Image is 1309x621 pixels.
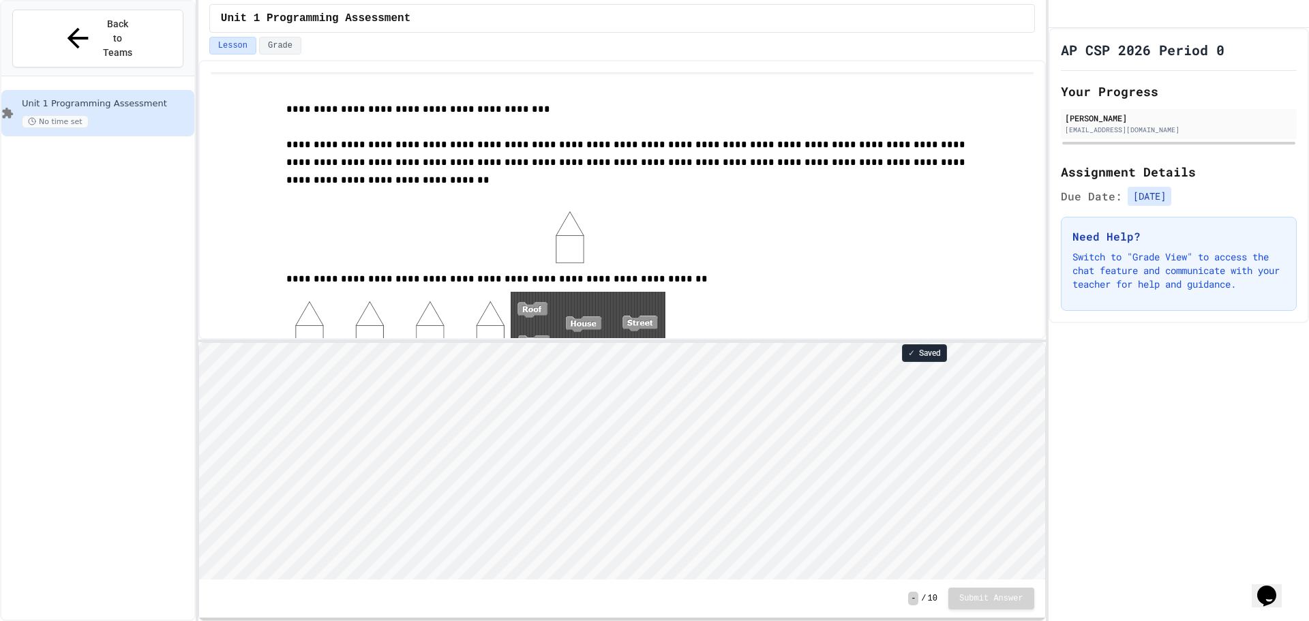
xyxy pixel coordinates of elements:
[221,10,410,27] span: Unit 1 Programming Assessment
[1061,40,1224,59] h1: AP CSP 2026 Period 0
[259,37,301,55] button: Grade
[209,37,256,55] button: Lesson
[1252,566,1295,607] iframe: chat widget
[1072,228,1285,245] h3: Need Help?
[1065,125,1293,135] div: [EMAIL_ADDRESS][DOMAIN_NAME]
[22,115,89,128] span: No time set
[1061,82,1297,101] h2: Your Progress
[959,593,1023,604] span: Submit Answer
[1065,112,1293,124] div: [PERSON_NAME]
[908,592,918,605] span: -
[1128,187,1171,206] span: [DATE]
[12,10,183,67] button: Back to Teams
[928,593,937,604] span: 10
[919,348,941,359] span: Saved
[102,17,134,60] span: Back to Teams
[1072,250,1285,291] p: Switch to "Grade View" to access the chat feature and communicate with your teacher for help and ...
[908,348,915,359] span: ✓
[199,343,1045,579] iframe: To enrich screen reader interactions, please activate Accessibility in Grammarly extension settings
[948,588,1034,609] button: Submit Answer
[1061,188,1122,205] span: Due Date:
[921,593,926,604] span: /
[1061,162,1297,181] h2: Assignment Details
[22,98,192,110] span: Unit 1 Programming Assessment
